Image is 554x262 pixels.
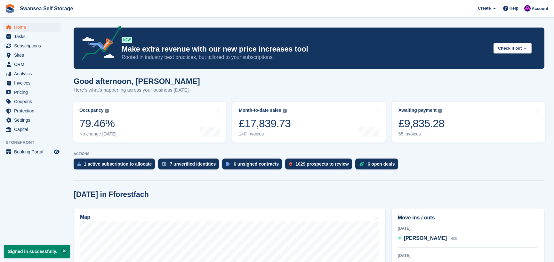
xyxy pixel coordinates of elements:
[74,159,158,173] a: 1 active subscription to allocate
[478,5,491,12] span: Create
[73,102,226,143] a: Occupancy 79.46% No change [DATE]
[80,214,90,220] h2: Map
[510,5,518,12] span: Help
[122,54,488,61] p: Rooted in industry best practices, but tailored to your subscriptions.
[3,23,60,32] a: menu
[239,117,291,130] div: £17,839.73
[285,159,355,173] a: 1029 prospects to review
[14,51,52,60] span: Sites
[77,162,81,166] img: active_subscription_to_allocate_icon-d502201f5373d7db506a760aba3b589e785aa758c864c3986d89f69b8ff3...
[14,32,52,41] span: Tasks
[53,148,60,156] a: Preview store
[3,41,60,50] a: menu
[162,162,166,166] img: verify_identity-adf6edd0f0f0b5bbfe63781bf79b02c33cf7c696d77639b501bdc392416b5a36.svg
[398,214,538,222] h2: Move ins / outs
[14,106,52,115] span: Protection
[74,152,544,156] p: ACTIONS
[3,97,60,106] a: menu
[355,159,401,173] a: 6 open deals
[289,162,292,166] img: prospect-51fa495bee0391a8d652442698ab0144808aea92771e9ea1ae160a38d050c398.svg
[222,159,285,173] a: 6 unsigned contracts
[158,159,222,173] a: 7 unverified identities
[234,161,279,167] div: 6 unsigned contracts
[74,77,200,86] h1: Good afternoon, [PERSON_NAME]
[14,78,52,87] span: Invoices
[283,109,287,113] img: icon-info-grey-7440780725fd019a000dd9b08b2336e03edf1995a4989e88bcd33f0948082b44.svg
[3,106,60,115] a: menu
[398,225,538,231] div: [DATE]
[76,26,121,62] img: price-adjustments-announcement-icon-8257ccfd72463d97f412b2fc003d46551f7dbcb40ab6d574587a9cd5c0d94...
[239,108,281,113] div: Month-to-date sales
[14,41,52,50] span: Subscriptions
[398,234,457,243] a: [PERSON_NAME] B09
[398,253,538,258] div: [DATE]
[359,162,365,166] img: deal-1b604bf984904fb50ccaf53a9ad4b4a5d6e5aea283cecdc64d6e3604feb123c2.svg
[451,236,457,241] span: B09
[295,161,349,167] div: 1029 prospects to review
[398,131,445,137] div: 65 invoices
[170,161,216,167] div: 7 unverified identities
[74,190,149,199] h2: [DATE] in Fforestfach
[404,235,447,241] span: [PERSON_NAME]
[3,116,60,125] a: menu
[14,60,52,69] span: CRM
[239,131,291,137] div: 140 invoices
[3,60,60,69] a: menu
[79,131,116,137] div: No change [DATE]
[438,109,442,113] img: icon-info-grey-7440780725fd019a000dd9b08b2336e03edf1995a4989e88bcd33f0948082b44.svg
[79,108,103,113] div: Occupancy
[122,45,488,54] p: Make extra revenue with our new price increases tool
[226,162,230,166] img: contract_signature_icon-13c848040528278c33f63329250d36e43548de30e8caae1d1a13099fd9432cc5.svg
[17,3,76,14] a: Swansea Self Storage
[524,5,531,12] img: Donna Davies
[14,125,52,134] span: Capital
[4,245,70,258] p: Signed in successfully.
[14,23,52,32] span: Home
[532,5,548,12] span: Account
[14,88,52,97] span: Pricing
[392,102,545,143] a: Awaiting payment £9,835.28 65 invoices
[5,4,15,13] img: stora-icon-8386f47178a22dfd0bd8f6a31ec36ba5ce8667c1dd55bd0f319d3a0aa187defe.svg
[105,109,109,113] img: icon-info-grey-7440780725fd019a000dd9b08b2336e03edf1995a4989e88bcd33f0948082b44.svg
[494,43,532,53] button: Check it out →
[3,69,60,78] a: menu
[14,97,52,106] span: Coupons
[122,37,132,43] div: NEW
[368,161,395,167] div: 6 open deals
[3,88,60,97] a: menu
[6,139,64,146] span: Storefront
[398,108,437,113] div: Awaiting payment
[232,102,385,143] a: Month-to-date sales £17,839.73 140 invoices
[14,69,52,78] span: Analytics
[79,117,116,130] div: 79.46%
[3,78,60,87] a: menu
[14,116,52,125] span: Settings
[3,51,60,60] a: menu
[3,147,60,156] a: menu
[84,161,152,167] div: 1 active subscription to allocate
[3,32,60,41] a: menu
[14,147,52,156] span: Booking Portal
[398,117,445,130] div: £9,835.28
[3,125,60,134] a: menu
[74,86,200,94] p: Here's what's happening across your business [DATE]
